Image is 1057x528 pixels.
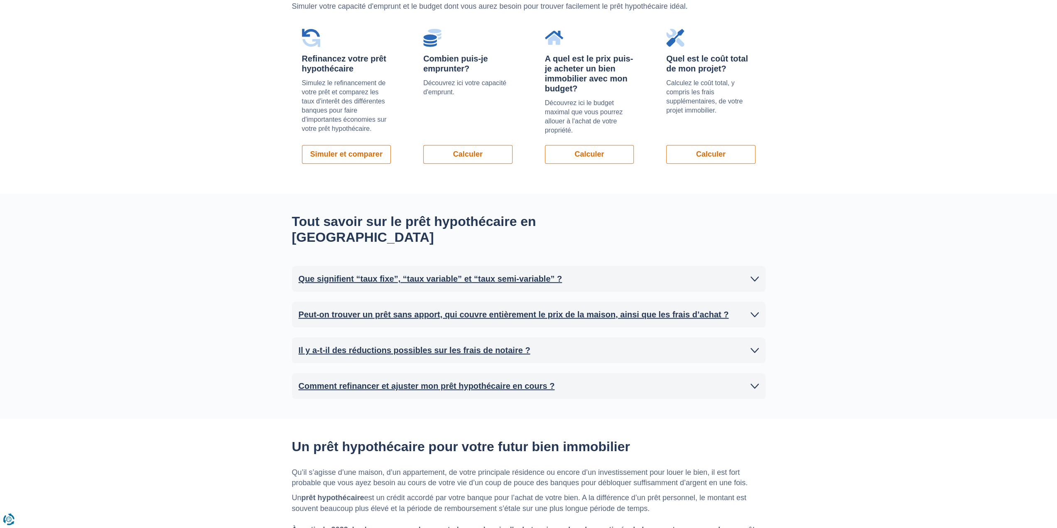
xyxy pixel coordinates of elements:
p: Calculez le coût total, y compris les frais supplémentaires, de votre projet immobilier. [666,79,755,115]
b: prêt hypothécaire [302,494,364,502]
p: Découvrez ici le budget maximal que vous pourrez allouer à l'achat de votre propriété. [545,98,634,135]
div: Combien puis-je emprunter? [423,54,513,74]
a: Simuler et comparer [302,145,391,164]
p: Simuler votre capacité d'emprunt et le budget dont vous aurez besoin pour trouver facilement le p... [292,1,765,12]
a: Que signifient “taux fixe”, “taux variable” et “taux semi-variable” ? [299,273,759,285]
a: Calculer [666,145,755,164]
img: Quel est le coût total de mon projet? [666,29,684,47]
h2: Que signifient “taux fixe”, “taux variable” et “taux semi-variable” ? [299,273,562,285]
h2: Un prêt hypothécaire pour votre futur bien immobilier [292,439,765,454]
a: Peut-on trouver un prêt sans apport, qui couvre entièrement le prix de la maison, ainsi que les f... [299,308,759,321]
div: Quel est le coût total de mon projet? [666,54,755,74]
h2: Il y a-t-il des réductions possibles sur les frais de notaire ? [299,344,530,356]
a: Calculer [423,145,513,164]
a: Comment refinancer et ajuster mon prêt hypothécaire en cours ? [299,380,759,392]
p: Découvrez ici votre capacité d'emprunt. [423,79,513,97]
img: Combien puis-je emprunter? [423,29,441,47]
a: Calculer [545,145,634,164]
h2: Comment refinancer et ajuster mon prêt hypothécaire en cours ? [299,380,555,392]
h2: Peut-on trouver un prêt sans apport, qui couvre entièrement le prix de la maison, ainsi que les f... [299,308,729,321]
img: Refinancez votre prêt hypothécaire [302,29,320,47]
div: A quel est le prix puis-je acheter un bien immobilier avec mon budget? [545,54,634,93]
p: Simulez le refinancement de votre prêt et comparez les taux d'interêt des différentes banques pou... [302,79,391,133]
p: Qu’il s’agisse d’une maison, d’un appartement, de votre principale résidence ou encore d’un inves... [292,467,765,489]
div: Refinancez votre prêt hypothécaire [302,54,391,74]
h2: Tout savoir sur le prêt hypothécaire en [GEOGRAPHIC_DATA] [292,214,603,246]
img: A quel est le prix puis-je acheter un bien immobilier avec mon budget? [545,29,563,47]
a: Il y a-t-il des réductions possibles sur les frais de notaire ? [299,344,759,356]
